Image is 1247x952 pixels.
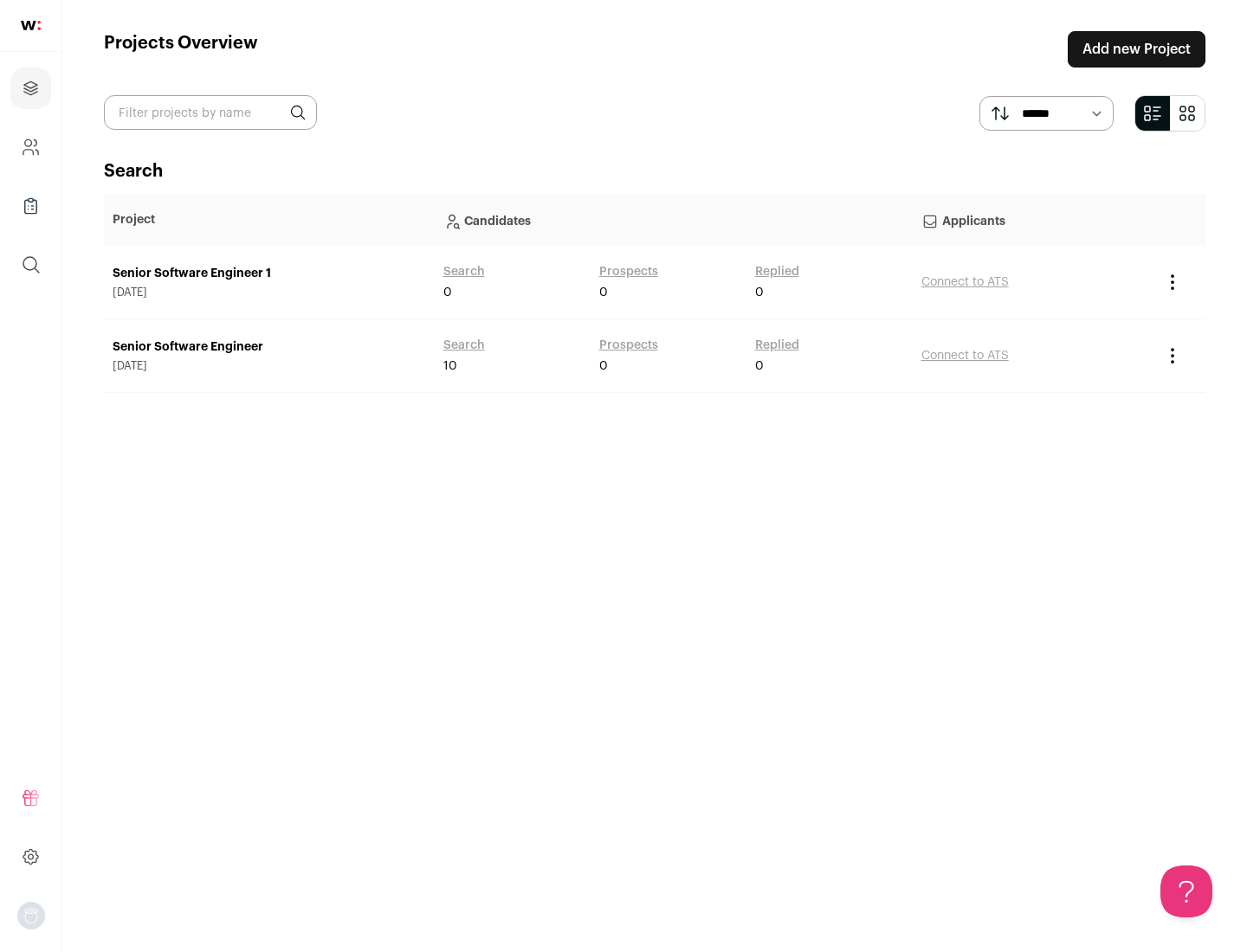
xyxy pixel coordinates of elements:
img: wellfound-shorthand-0d5821cbd27db2630d0214b213865d53afaa358527fdda9d0ea32b1df1b89c2c.svg [21,21,41,30]
a: Connect to ATS [921,350,1009,362]
iframe: Help Scout Beacon - Open [1160,865,1212,917]
span: 0 [599,357,608,375]
a: Company Lists [10,185,51,227]
a: Replied [755,337,799,354]
a: Prospects [599,337,658,354]
button: Project Actions [1162,345,1183,366]
span: 0 [599,284,608,301]
a: Company and ATS Settings [10,126,51,168]
p: Candidates [443,203,904,237]
span: 0 [755,284,764,301]
input: Filter projects by name [104,95,317,130]
img: nopic.png [17,902,45,929]
a: Senior Software Engineer 1 [113,265,426,282]
span: 10 [443,357,457,375]
button: Open dropdown [17,902,45,929]
a: Projects [10,68,51,109]
a: Senior Software Engineer [113,338,426,356]
a: Search [443,337,485,354]
span: 0 [755,357,764,375]
a: Replied [755,263,799,280]
button: Project Actions [1162,272,1183,293]
span: 0 [443,284,452,301]
span: [DATE] [113,286,426,299]
p: Applicants [921,203,1145,237]
span: [DATE] [113,359,426,373]
a: Add new Project [1068,31,1205,68]
h1: Projects Overview [104,31,258,68]
a: Connect to ATS [921,276,1009,288]
a: Search [443,263,485,280]
p: Project [113,211,426,228]
a: Prospects [599,263,658,280]
h2: Search [104,159,1205,183]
